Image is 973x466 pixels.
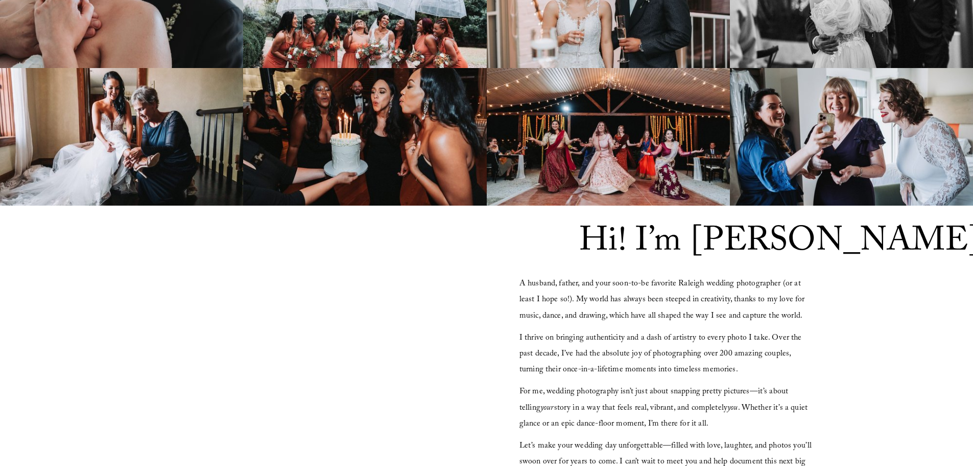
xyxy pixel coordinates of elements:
img: Three women in a room smiling and looking at a smartphone. One woman is wearing a white lace dress. [730,68,973,206]
em: you [727,402,738,415]
img: Three women in black dresses blowing out candles on a cake at a party. [243,68,486,206]
span: A husband, father, and your soon-to-be favorite Raleigh wedding photographer (or at least I hope ... [519,277,807,323]
span: I thrive on bringing authenticity and a dash of artistry to every photo I take. Over the past dec... [519,331,804,377]
em: your [540,402,554,415]
img: A group of women in colorful traditional Indian attire dancing under a decorated canopy with stri... [487,68,730,206]
span: For me, wedding photography isn’t just about snapping pretty pictures—it’s about telling story in... [519,385,810,431]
